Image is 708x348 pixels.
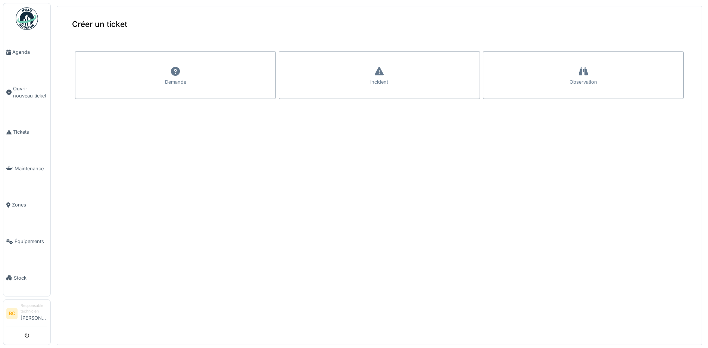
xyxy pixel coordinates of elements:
[13,128,47,136] span: Tickets
[570,78,597,86] div: Observation
[14,274,47,282] span: Stock
[21,303,47,324] li: [PERSON_NAME]
[3,150,50,187] a: Maintenance
[16,7,38,30] img: Badge_color-CXgf-gQk.svg
[6,303,47,326] a: BC Responsable technicien[PERSON_NAME]
[3,260,50,296] a: Stock
[15,238,47,245] span: Équipements
[3,223,50,260] a: Équipements
[3,34,50,71] a: Agenda
[12,49,47,56] span: Agenda
[13,85,47,99] span: Ouvrir nouveau ticket
[15,165,47,172] span: Maintenance
[165,78,186,86] div: Demande
[57,6,702,42] div: Créer un ticket
[3,114,50,150] a: Tickets
[3,71,50,114] a: Ouvrir nouveau ticket
[6,308,18,319] li: BC
[370,78,388,86] div: Incident
[21,303,47,314] div: Responsable technicien
[12,201,47,208] span: Zones
[3,187,50,223] a: Zones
